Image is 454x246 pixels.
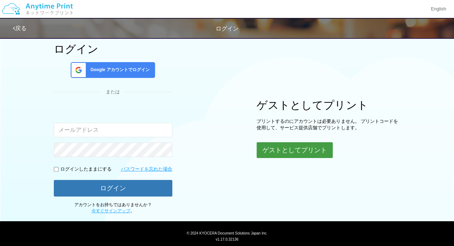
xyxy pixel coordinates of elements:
[121,166,172,173] a: パスワードを忘れた場合
[257,99,400,111] h1: ゲストとしてプリント
[54,43,172,55] h1: ログイン
[92,208,135,213] span: 。
[60,166,112,173] p: ログインしたままにする
[54,180,172,196] button: ログイン
[257,142,333,158] button: ゲストとしてプリント
[88,67,150,73] span: Google アカウントでログイン
[257,118,400,131] p: プリントするのにアカウントは必要ありません。 プリントコードを使用して、サービス提供店舗でプリントします。
[54,123,172,137] input: メールアドレス
[92,208,130,213] a: 今すぐサインアップ
[54,202,172,214] p: アカウントをお持ちではありませんか？
[54,89,172,96] div: または
[216,237,238,241] span: v1.17.0.32136
[187,231,267,235] span: © 2024 KYOCERA Document Solutions Japan Inc.
[13,25,27,31] a: 戻る
[216,25,239,32] span: ログイン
